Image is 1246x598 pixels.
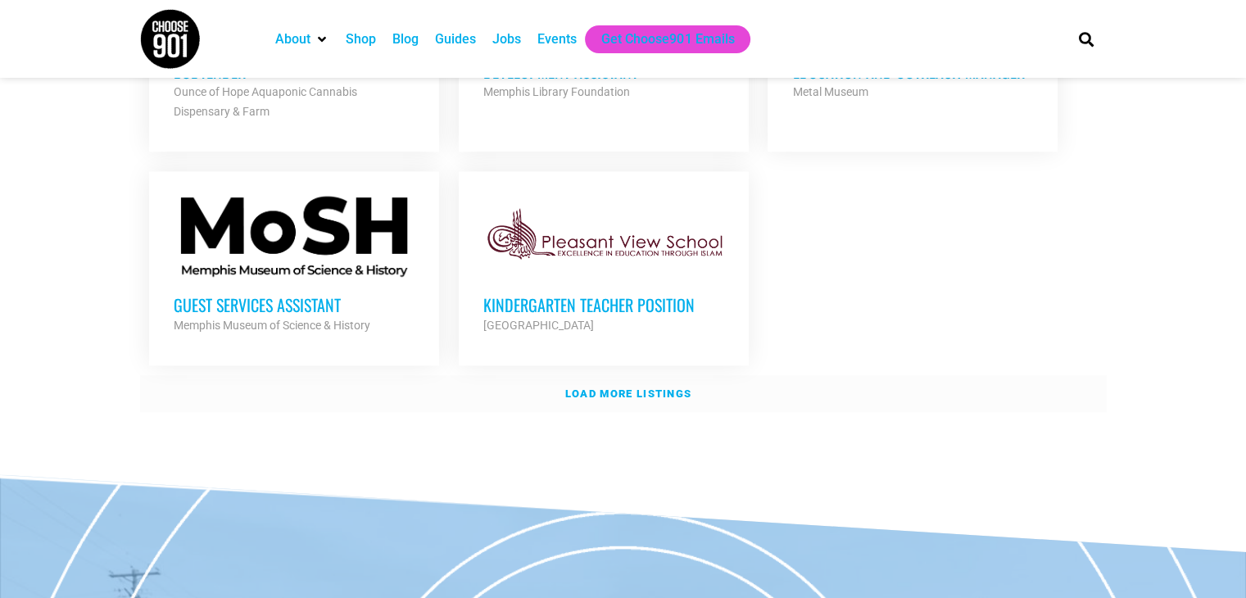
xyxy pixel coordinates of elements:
[267,25,338,53] div: About
[459,171,749,360] a: Kindergarten Teacher Position [GEOGRAPHIC_DATA]
[483,85,630,98] strong: Memphis Library Foundation
[140,375,1107,413] a: Load more listings
[275,29,310,49] a: About
[174,85,357,118] strong: Ounce of Hope Aquaponic Cannabis Dispensary & Farm
[346,29,376,49] a: Shop
[1072,25,1099,52] div: Search
[565,387,691,400] strong: Load more listings
[174,294,415,315] h3: Guest Services Assistant
[492,29,521,49] a: Jobs
[149,171,439,360] a: Guest Services Assistant Memphis Museum of Science & History
[537,29,577,49] a: Events
[792,61,1033,82] h3: Education and Outreach Manager
[267,25,1050,53] nav: Main nav
[174,319,370,332] strong: Memphis Museum of Science & History
[435,29,476,49] a: Guides
[483,319,594,332] strong: [GEOGRAPHIC_DATA]
[483,294,724,315] h3: Kindergarten Teacher Position
[792,85,868,98] strong: Metal Museum
[601,29,734,49] a: Get Choose901 Emails
[392,29,419,49] a: Blog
